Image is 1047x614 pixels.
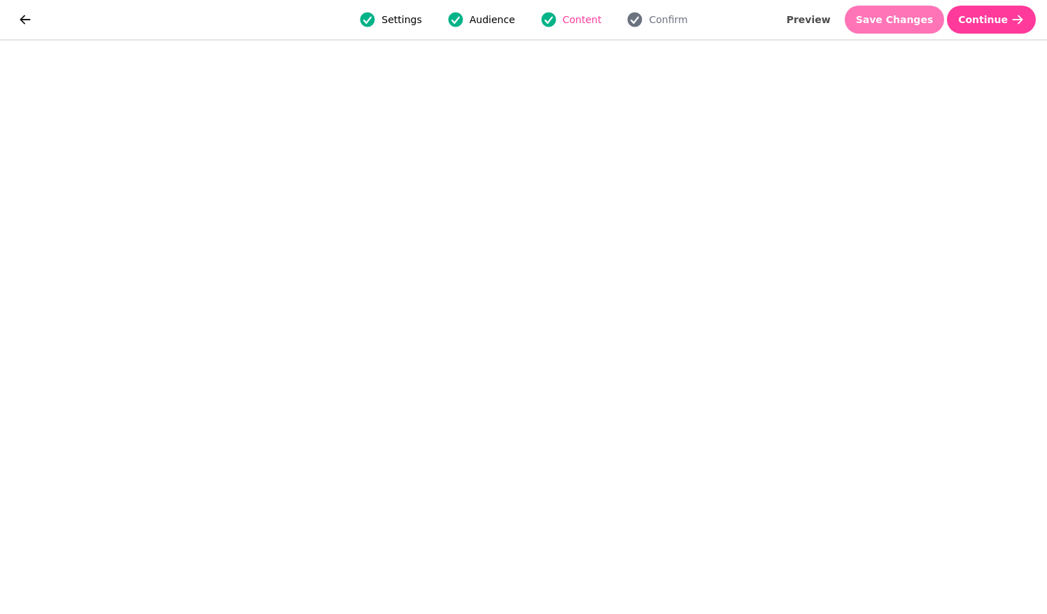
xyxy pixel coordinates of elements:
span: Save Changes [856,15,934,25]
button: Continue [947,6,1036,34]
span: Preview [787,15,831,25]
span: Settings [381,13,421,27]
button: go back [11,6,39,34]
span: Continue [958,15,1008,25]
button: Preview [775,6,842,34]
span: Audience [470,13,515,27]
span: Content [563,13,602,27]
button: Save Changes [845,6,945,34]
span: Confirm [649,13,687,27]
